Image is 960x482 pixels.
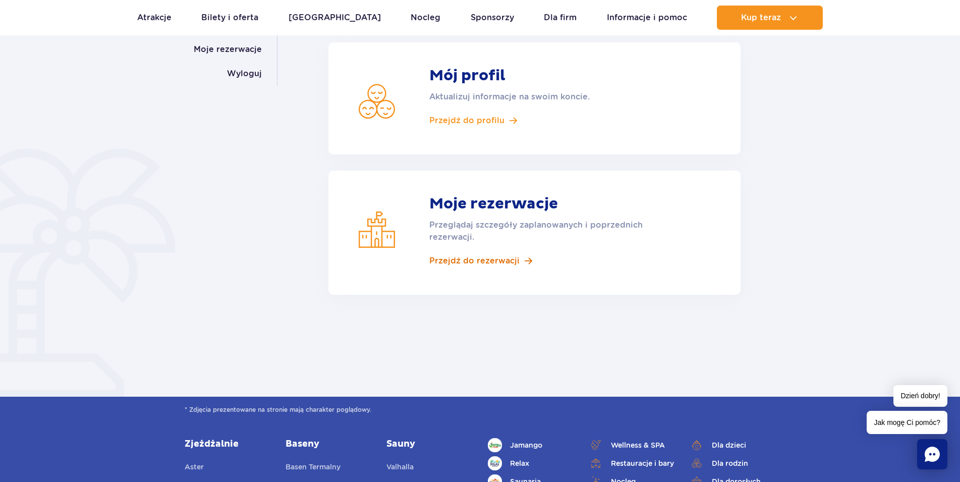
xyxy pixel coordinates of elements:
[429,195,666,213] strong: Moje rezerwacje
[185,461,204,475] a: Aster
[286,461,341,475] a: Basen Termalny
[411,6,440,30] a: Nocleg
[429,255,520,266] span: Przejdź do rezerwacji
[289,6,381,30] a: [GEOGRAPHIC_DATA]
[589,456,674,470] a: Restauracje i bary
[488,456,574,470] a: Relax
[137,6,172,30] a: Atrakcje
[194,37,262,62] a: Moje rezerwacje
[488,438,574,452] a: Jamango
[386,461,414,475] a: Valhalla
[429,219,666,243] p: Przeglądaj szczegóły zaplanowanych i poprzednich rezerwacji.
[893,385,947,407] span: Dzień dobry!
[227,62,262,86] a: Wyloguj
[286,438,371,450] a: Baseny
[867,411,947,434] span: Jak mogę Ci pomóc?
[690,438,775,452] a: Dla dzieci
[429,115,504,126] span: Przejdź do profilu
[471,6,514,30] a: Sponsorzy
[510,440,542,451] span: Jamango
[429,67,666,85] strong: Mój profil
[607,6,687,30] a: Informacje i pomoc
[429,255,666,266] a: Przejdź do rezerwacji
[611,440,665,451] span: Wellness & SPA
[717,6,823,30] button: Kup teraz
[544,6,577,30] a: Dla firm
[386,463,414,471] span: Valhalla
[429,91,666,103] p: Aktualizuj informacje na swoim koncie.
[429,115,666,126] a: Przejdź do profilu
[589,438,674,452] a: Wellness & SPA
[201,6,258,30] a: Bilety i oferta
[185,463,204,471] span: Aster
[185,405,775,415] span: * Zdjęcia prezentowane na stronie mają charakter poglądowy.
[741,13,781,22] span: Kup teraz
[386,438,472,450] a: Sauny
[917,439,947,469] div: Chat
[690,456,775,470] a: Dla rodzin
[185,438,270,450] a: Zjeżdżalnie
